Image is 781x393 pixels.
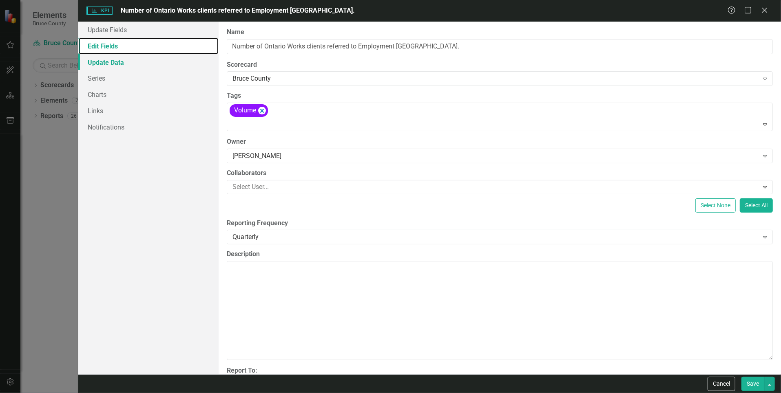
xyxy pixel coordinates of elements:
a: Edit Fields [78,38,219,54]
div: Bruce County [232,74,758,83]
a: Notifications [78,119,219,135]
a: Update Fields [78,22,219,38]
label: Description [227,250,773,259]
label: Report To: [227,366,773,375]
button: Select All [740,198,773,213]
input: KPI Name [227,39,773,54]
a: Update Data [78,54,219,70]
button: Select None [695,198,736,213]
div: Quarterly [232,233,758,242]
div: [PERSON_NAME] [232,151,758,160]
span: Volume [234,106,256,114]
span: KPI [86,7,113,15]
label: Name [227,28,773,37]
label: Owner [227,137,773,147]
a: Series [78,70,219,86]
a: Charts [78,86,219,103]
div: Remove [object Object] [258,107,266,114]
span: Number of Ontario Works clients referred to Employment [GEOGRAPHIC_DATA]. [121,7,355,14]
button: Save [741,377,764,391]
button: Cancel [708,377,735,391]
label: Reporting Frequency [227,219,773,228]
a: Links [78,103,219,119]
label: Scorecard [227,60,773,70]
label: Collaborators [227,169,773,178]
label: Tags [227,91,773,101]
